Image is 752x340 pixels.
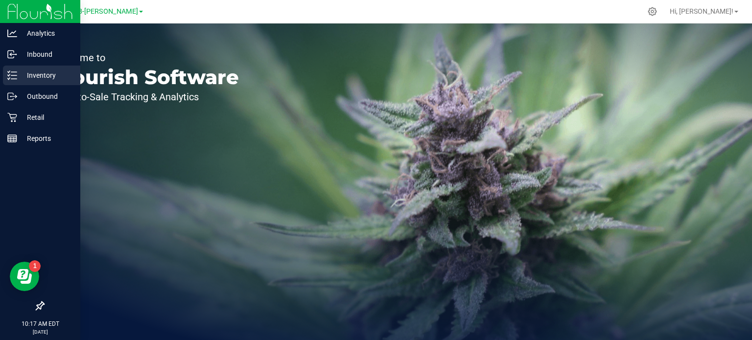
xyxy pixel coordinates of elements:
[29,260,41,272] iframe: Resource center unread badge
[17,48,76,60] p: Inbound
[17,27,76,39] p: Analytics
[53,68,239,87] p: Flourish Software
[17,133,76,144] p: Reports
[7,28,17,38] inline-svg: Analytics
[17,69,76,81] p: Inventory
[17,112,76,123] p: Retail
[10,262,39,291] iframe: Resource center
[53,53,239,63] p: Welcome to
[57,7,138,16] span: PNW.23-[PERSON_NAME]
[17,91,76,102] p: Outbound
[7,70,17,80] inline-svg: Inventory
[646,7,658,16] div: Manage settings
[7,49,17,59] inline-svg: Inbound
[670,7,733,15] span: Hi, [PERSON_NAME]!
[7,113,17,122] inline-svg: Retail
[7,134,17,143] inline-svg: Reports
[7,91,17,101] inline-svg: Outbound
[4,319,76,328] p: 10:17 AM EDT
[4,328,76,336] p: [DATE]
[53,92,239,102] p: Seed-to-Sale Tracking & Analytics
